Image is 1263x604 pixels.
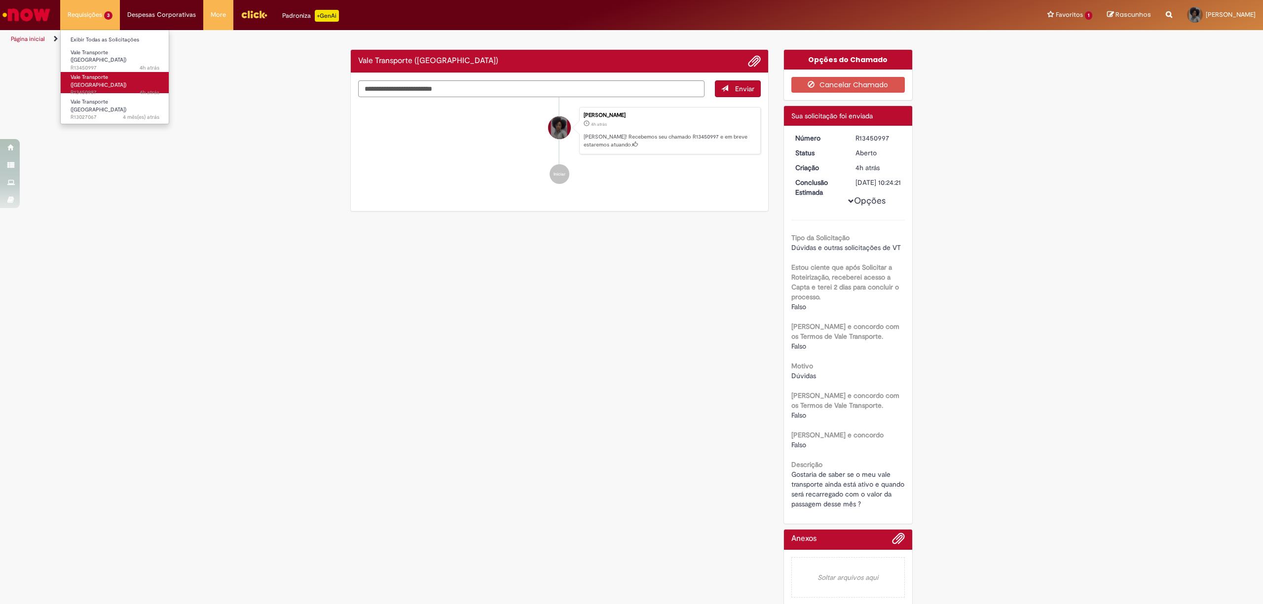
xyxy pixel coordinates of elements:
button: Adicionar anexos [892,532,905,550]
span: 4h atrás [140,64,159,71]
span: 4 mês(es) atrás [123,113,159,121]
span: Dúvidas e outras solicitações de VT [791,243,901,252]
dt: Status [788,148,849,158]
span: Falso [791,342,806,351]
h2: Vale Transporte (VT) Histórico de tíquete [358,57,498,66]
dt: Criação [788,163,849,173]
div: Aberto [855,148,901,158]
time: 12/05/2025 08:53:23 [123,113,159,121]
div: 27/08/2025 09:24:16 [855,163,901,173]
span: R13027067 [71,113,159,121]
a: Aberto R13450987 : Vale Transporte (VT) [61,72,169,93]
span: Enviar [735,84,754,93]
span: Falso [791,302,806,311]
span: 4h atrás [140,89,159,96]
span: Rascunhos [1115,10,1151,19]
button: Adicionar anexos [748,55,761,68]
div: Padroniza [282,10,339,22]
span: R13450997 [71,64,159,72]
span: 4h atrás [855,163,880,172]
div: R13450997 [855,133,901,143]
div: Opções do Chamado [784,50,913,70]
span: Vale Transporte ([GEOGRAPHIC_DATA]) [71,73,126,89]
span: Vale Transporte ([GEOGRAPHIC_DATA]) [71,49,126,64]
span: Falso [791,440,806,449]
span: Despesas Corporativas [127,10,196,20]
span: 1 [1085,11,1092,20]
b: Motivo [791,361,813,370]
span: Sua solicitação foi enviada [791,111,873,120]
ul: Requisições [60,30,169,124]
img: click_logo_yellow_360x200.png [241,7,267,22]
span: Favoritos [1056,10,1083,20]
p: +GenAi [315,10,339,22]
img: ServiceNow [1,5,52,25]
b: Estou ciente que após Solicitar a Roteirização, receberei acesso a Capta e terei 2 dias para conc... [791,263,899,301]
dt: Conclusão Estimada [788,178,849,197]
textarea: Digite sua mensagem aqui... [358,80,705,98]
span: R13450987 [71,89,159,97]
time: 27/08/2025 09:24:17 [140,64,159,71]
h2: Anexos [791,534,817,543]
div: [PERSON_NAME] [584,112,755,118]
a: Rascunhos [1107,10,1151,20]
p: [PERSON_NAME]! Recebemos seu chamado R13450997 e em breve estaremos atuando. [584,133,755,148]
span: Requisições [68,10,102,20]
dt: Número [788,133,849,143]
span: [PERSON_NAME] [1206,10,1256,19]
button: Enviar [715,80,761,97]
time: 27/08/2025 09:22:51 [140,89,159,96]
li: Anny Caroline Marciano Paulo Santos [358,107,761,154]
span: Dúvidas [791,371,816,380]
div: [DATE] 10:24:21 [855,178,901,187]
b: Tipo da Solicitação [791,233,850,242]
a: Página inicial [11,35,45,43]
span: 4h atrás [591,121,607,127]
span: Gostaria de saber se o meu vale transporte ainda está ativo e quando será recarregado com o valor... [791,470,906,508]
a: Aberto R13027067 : Vale Transporte (VT) [61,97,169,118]
time: 27/08/2025 09:24:16 [855,163,880,172]
ul: Trilhas de página [7,30,835,48]
span: More [211,10,226,20]
a: Exibir Todas as Solicitações [61,35,169,45]
span: Falso [791,411,806,420]
b: [PERSON_NAME] e concordo [791,430,884,439]
span: Vale Transporte ([GEOGRAPHIC_DATA]) [71,98,126,113]
a: Aberto R13450997 : Vale Transporte (VT) [61,47,169,69]
time: 27/08/2025 09:24:16 [591,121,607,127]
b: [PERSON_NAME] e concordo com os Termos de Vale Transporte. [791,322,899,341]
ul: Histórico de tíquete [358,97,761,194]
b: [PERSON_NAME] e concordo com os Termos de Vale Transporte. [791,391,899,410]
b: Descrição [791,460,822,469]
em: Soltar arquivos aqui [791,557,905,598]
div: Anny Caroline Marciano Paulo Santos [548,116,571,139]
button: Cancelar Chamado [791,77,905,93]
span: 3 [104,11,112,20]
